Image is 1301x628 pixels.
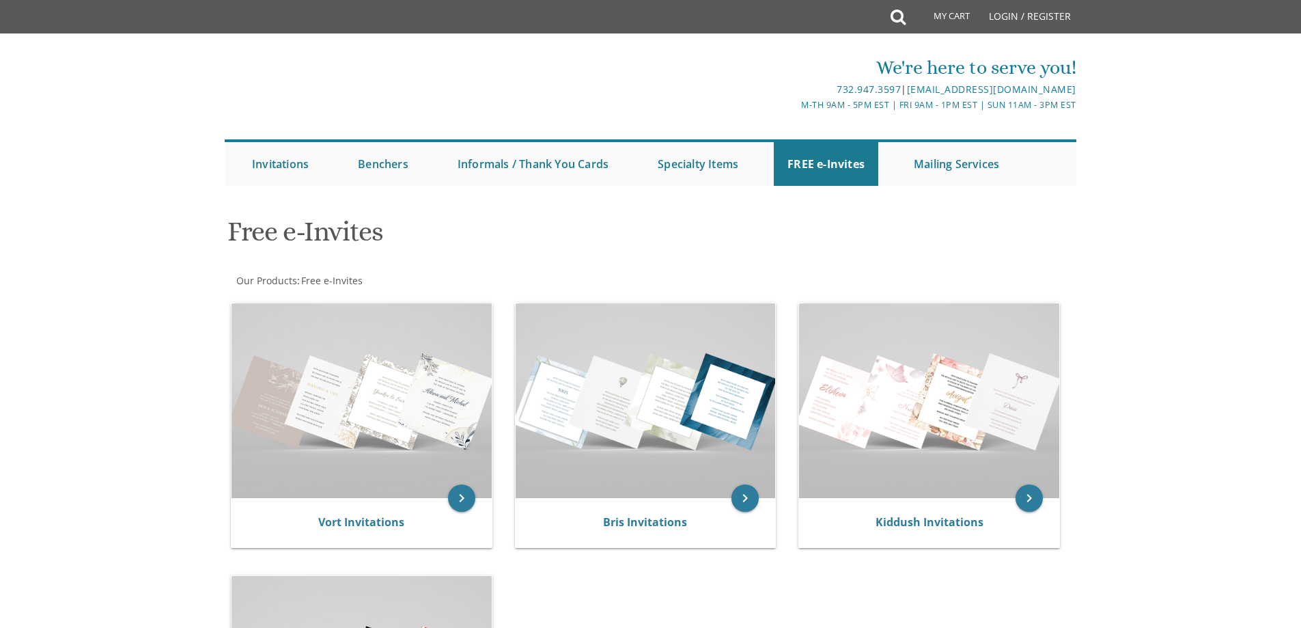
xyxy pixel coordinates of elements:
[227,217,785,257] h1: Free e-Invites
[774,142,878,186] a: FREE e-Invites
[509,81,1076,98] div: |
[904,1,979,36] a: My Cart
[799,303,1059,498] img: Kiddush Invitations
[238,142,322,186] a: Invitations
[235,274,297,287] a: Our Products
[603,515,687,530] a: Bris Invitations
[900,142,1013,186] a: Mailing Services
[644,142,752,186] a: Specialty Items
[301,274,363,287] span: Free e-Invites
[318,515,404,530] a: Vort Invitations
[837,83,901,96] a: 732.947.3597
[300,274,363,287] a: Free e-Invites
[516,303,776,498] img: Bris Invitations
[509,54,1076,81] div: We're here to serve you!
[731,484,759,512] a: keyboard_arrow_right
[1016,484,1043,512] a: keyboard_arrow_right
[509,98,1076,112] div: M-Th 9am - 5pm EST | Fri 9am - 1pm EST | Sun 11am - 3pm EST
[344,142,422,186] a: Benchers
[448,484,475,512] a: keyboard_arrow_right
[444,142,622,186] a: Informals / Thank You Cards
[225,274,651,288] div: :
[907,83,1076,96] a: [EMAIL_ADDRESS][DOMAIN_NAME]
[876,515,983,530] a: Kiddush Invitations
[232,303,492,498] img: Vort Invitations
